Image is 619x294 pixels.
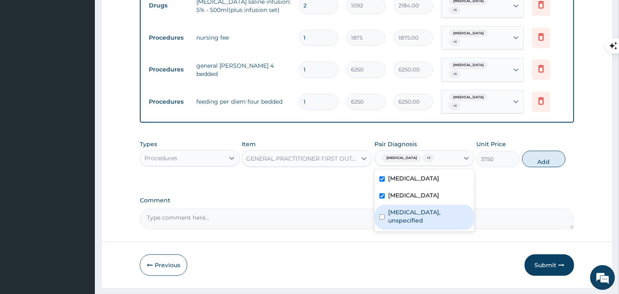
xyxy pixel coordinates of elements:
div: Chat with us now [43,46,139,57]
div: Minimize live chat window [135,4,155,24]
label: [MEDICAL_DATA], unspecified [388,208,469,225]
div: Procedures [144,154,177,162]
span: + 1 [423,154,434,162]
span: [MEDICAL_DATA] [382,154,421,162]
span: [MEDICAL_DATA] [449,93,488,102]
button: Submit [525,254,574,276]
button: Add [522,151,565,167]
span: + 1 [449,6,461,14]
label: Comment [140,197,574,204]
div: GENERAL PRACTITIONER FIRST OUTPATIENT CONSULTATION [246,154,358,163]
span: [MEDICAL_DATA] [449,61,488,69]
label: Pair Diagnosis [374,140,417,148]
img: d_794563401_company_1708531726252_794563401 [15,41,33,62]
label: [MEDICAL_DATA] [388,191,439,199]
textarea: Type your message and hit 'Enter' [4,202,157,230]
td: Procedures [145,30,192,45]
span: + 1 [449,102,461,110]
td: feeding per diem four bedded [192,93,295,110]
label: Types [140,141,157,148]
td: general [PERSON_NAME] 4 bedded [192,57,295,82]
span: We're online! [48,92,114,175]
span: [MEDICAL_DATA] [449,29,488,38]
span: + 1 [449,70,461,78]
td: nursing fee [192,29,295,46]
span: + 1 [449,38,461,46]
td: Procedures [145,94,192,109]
label: Unit Price [476,140,506,148]
label: [MEDICAL_DATA] [388,174,439,183]
label: Item [242,140,256,148]
td: Procedures [145,62,192,77]
button: Previous [140,254,187,276]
